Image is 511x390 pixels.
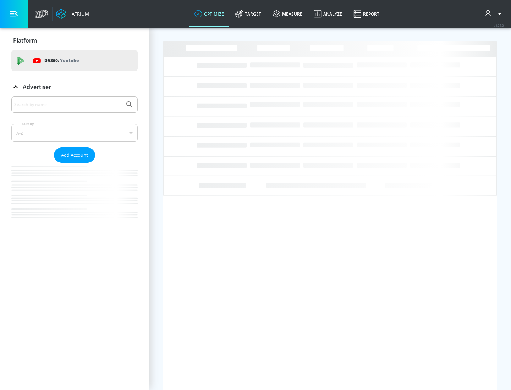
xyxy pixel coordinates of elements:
div: Advertiser [11,77,138,97]
input: Search by name [14,100,122,109]
button: Add Account [54,147,95,163]
div: Advertiser [11,96,138,232]
div: Atrium [69,11,89,17]
p: Advertiser [23,83,51,91]
p: Platform [13,37,37,44]
span: Add Account [61,151,88,159]
p: Youtube [60,57,79,64]
div: DV360: Youtube [11,50,138,71]
span: v 4.25.2 [494,23,504,27]
label: Sort By [20,122,35,126]
a: Atrium [56,9,89,19]
a: Report [348,1,385,27]
a: Analyze [308,1,348,27]
div: Platform [11,30,138,50]
a: measure [267,1,308,27]
div: A-Z [11,124,138,142]
a: optimize [189,1,230,27]
p: DV360: [44,57,79,65]
a: Target [230,1,267,27]
nav: list of Advertiser [11,163,138,232]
